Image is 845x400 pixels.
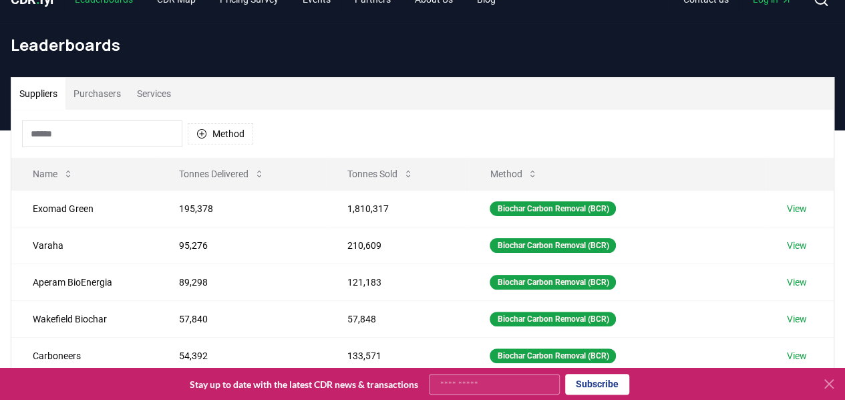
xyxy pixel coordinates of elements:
td: 121,183 [326,264,469,300]
td: 195,378 [158,190,326,227]
td: Exomad Green [11,190,158,227]
a: View [787,276,807,289]
button: Name [22,161,84,187]
button: Services [129,78,179,110]
div: Biochar Carbon Removal (BCR) [490,238,616,253]
button: Purchasers [65,78,129,110]
a: View [787,202,807,215]
h1: Leaderboards [11,34,834,56]
td: 210,609 [326,227,469,264]
td: 133,571 [326,337,469,374]
a: View [787,312,807,326]
a: View [787,239,807,252]
div: Biochar Carbon Removal (BCR) [490,275,616,290]
td: 54,392 [158,337,326,374]
button: Tonnes Sold [337,161,424,187]
div: Biochar Carbon Removal (BCR) [490,201,616,216]
div: Biochar Carbon Removal (BCR) [490,312,616,326]
button: Method [479,161,548,187]
td: 95,276 [158,227,326,264]
button: Method [188,123,253,144]
button: Suppliers [11,78,65,110]
td: 57,840 [158,300,326,337]
a: View [787,349,807,363]
td: 57,848 [326,300,469,337]
td: 1,810,317 [326,190,469,227]
div: Biochar Carbon Removal (BCR) [490,348,616,363]
td: 89,298 [158,264,326,300]
td: Varaha [11,227,158,264]
td: Aperam BioEnergia [11,264,158,300]
td: Wakefield Biochar [11,300,158,337]
button: Tonnes Delivered [168,161,275,187]
td: Carboneers [11,337,158,374]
